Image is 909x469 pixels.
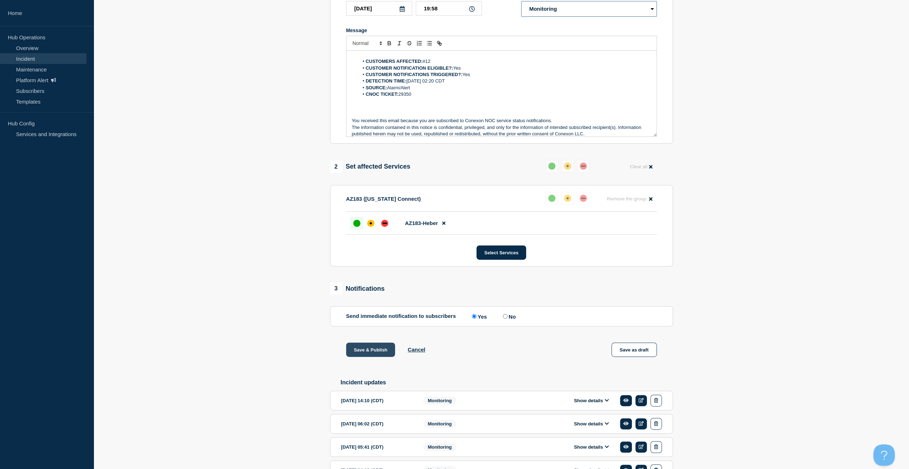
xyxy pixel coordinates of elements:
div: Notifications [330,283,385,295]
div: affected [367,220,374,227]
div: Message [346,28,657,33]
li: #12 [359,58,651,65]
button: Show details [572,398,611,404]
span: Monitoring [423,420,456,428]
strong: CUSTOMER NOTIFICATIONS TRIGGERED?: [366,72,463,77]
span: Monitoring [423,443,456,451]
div: affected [564,163,571,170]
strong: CUSTOMERS AFFECTED: [366,59,423,64]
div: [DATE] 14:10 (CDT) [341,395,413,406]
p: AZ183 ([US_STATE] Connect) [346,196,421,202]
button: Toggle ordered list [414,39,424,48]
div: down [381,220,388,227]
button: Clear all [625,160,656,174]
button: up [545,192,558,205]
input: YYYY-MM-DD [346,1,412,16]
span: Font size [349,39,384,48]
p: You received this email because you are subscribed to Conexon NOC service status notifications. [352,118,651,124]
input: No [503,314,508,319]
button: Toggle link [434,39,444,48]
div: [DATE] 06:02 (CDT) [341,418,413,430]
button: Cancel [408,346,425,353]
strong: SOURCE: [366,85,387,90]
select: Incident type [521,1,657,17]
iframe: Help Scout Beacon - Open [873,444,895,466]
button: Toggle strikethrough text [404,39,414,48]
span: AZ183-Heber [405,220,438,226]
li: Yes [359,65,651,71]
button: Show details [572,444,611,450]
li: Yes [359,71,651,78]
p: Send immediate notification to subscribers [346,313,456,320]
li: Alarm/Alert [359,85,651,91]
button: Save & Publish [346,343,395,357]
li: [DATE] 02:20 CDT [359,78,651,84]
strong: DETECTION TIME: [366,78,406,84]
button: Select Services [476,245,526,260]
button: down [577,192,590,205]
button: Toggle bulleted list [424,39,434,48]
button: Show details [572,421,611,427]
button: affected [561,160,574,173]
div: up [548,195,555,202]
div: up [548,163,555,170]
button: down [577,160,590,173]
span: 3 [330,283,342,295]
div: down [580,195,587,202]
button: affected [561,192,574,205]
label: Yes [470,313,487,320]
div: Message [346,51,656,136]
h2: Incident updates [341,379,673,386]
button: Toggle italic text [394,39,404,48]
p: The information contained in this notice is confidential, privileged, and only for the informatio... [352,124,651,138]
button: up [545,160,558,173]
span: Remove the group [607,196,646,201]
button: Remove the group [603,192,657,206]
div: affected [564,195,571,202]
button: Save as draft [611,343,657,357]
input: Yes [472,314,476,319]
strong: CNOC TICKET: [366,91,399,97]
label: No [501,313,516,320]
span: 2 [330,161,342,173]
input: HH:MM [416,1,482,16]
div: Set affected Services [330,161,410,173]
div: Send immediate notification to subscribers [346,313,657,320]
button: Toggle bold text [384,39,394,48]
strong: CUSTOMER NOTIFICATION ELIGIBLE?: [366,65,453,71]
span: Monitoring [423,396,456,405]
div: up [353,220,360,227]
div: [DATE] 05:41 (CDT) [341,441,413,453]
li: 29350 [359,91,651,98]
div: down [580,163,587,170]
